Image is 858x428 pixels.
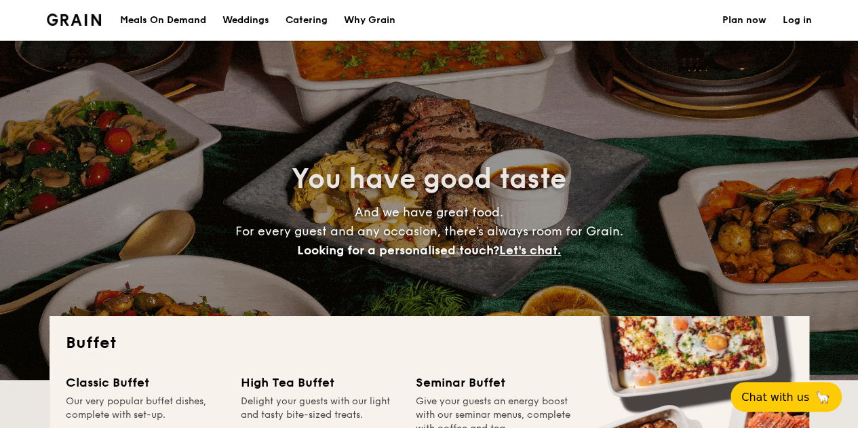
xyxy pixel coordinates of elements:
[499,243,561,258] span: Let's chat.
[47,14,102,26] a: Logotype
[47,14,102,26] img: Grain
[730,382,842,412] button: Chat with us🦙
[297,243,499,258] span: Looking for a personalised touch?
[815,389,831,405] span: 🦙
[416,373,574,392] div: Seminar Buffet
[66,332,793,354] h2: Buffet
[292,163,566,195] span: You have good taste
[741,391,809,404] span: Chat with us
[241,373,399,392] div: High Tea Buffet
[235,205,623,258] span: And we have great food. For every guest and any occasion, there’s always room for Grain.
[66,373,225,392] div: Classic Buffet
